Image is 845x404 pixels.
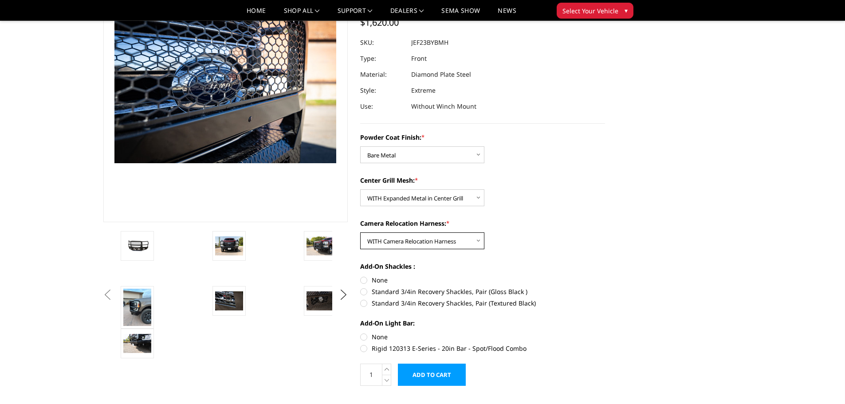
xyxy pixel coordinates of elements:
[562,6,618,16] span: Select Your Vehicle
[337,288,350,302] button: Next
[441,8,480,20] a: SEMA Show
[411,98,476,114] dd: Without Winch Mount
[123,289,151,326] img: 2023-2026 Ford F250-350 - FT Series - Extreme Front Bumper
[360,98,405,114] dt: Use:
[411,35,448,51] dd: JEF23BYBMH
[360,344,605,353] label: Rigid 120313 E-Series - 20in Bar - Spot/Flood Combo
[360,275,605,285] label: None
[360,51,405,67] dt: Type:
[360,176,605,185] label: Center Grill Mesh:
[557,3,633,19] button: Select Your Vehicle
[360,298,605,308] label: Standard 3/4in Recovery Shackles, Pair (Textured Black)
[411,67,471,82] dd: Diamond Plate Steel
[307,291,334,310] img: 2023-2026 Ford F250-350 - FT Series - Extreme Front Bumper
[360,332,605,341] label: None
[360,67,405,82] dt: Material:
[398,364,466,386] input: Add to Cart
[411,51,427,67] dd: Front
[215,291,243,310] img: 2023-2026 Ford F250-350 - FT Series - Extreme Front Bumper
[360,82,405,98] dt: Style:
[101,288,114,302] button: Previous
[411,82,436,98] dd: Extreme
[284,8,320,20] a: shop all
[390,8,424,20] a: Dealers
[801,361,845,404] iframe: Chat Widget
[625,6,628,15] span: ▾
[360,318,605,328] label: Add-On Light Bar:
[360,287,605,296] label: Standard 3/4in Recovery Shackles, Pair (Gloss Black )
[338,8,373,20] a: Support
[360,262,605,271] label: Add-On Shackles :
[247,8,266,20] a: Home
[360,219,605,228] label: Camera Relocation Harness:
[360,35,405,51] dt: SKU:
[360,133,605,142] label: Powder Coat Finish:
[123,334,151,353] img: 2023-2026 Ford F250-350 - FT Series - Extreme Front Bumper
[123,239,151,252] img: 2023-2026 Ford F250-350 - FT Series - Extreme Front Bumper
[215,236,243,255] img: 2023-2026 Ford F250-350 - FT Series - Extreme Front Bumper
[307,236,334,255] img: 2023-2026 Ford F250-350 - FT Series - Extreme Front Bumper
[498,8,516,20] a: News
[360,16,399,28] span: $1,620.00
